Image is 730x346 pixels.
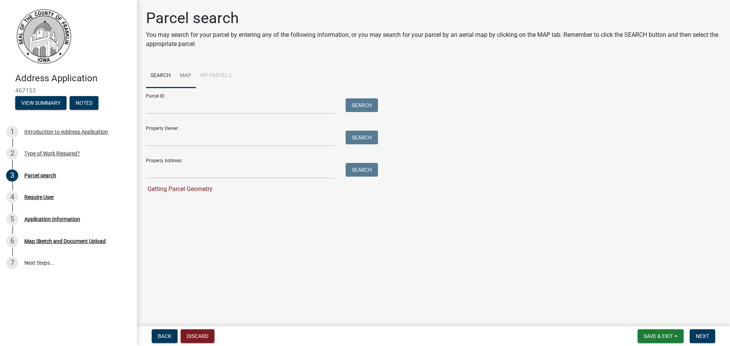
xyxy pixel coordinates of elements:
span: 467153 [15,87,122,94]
wm-modal-confirm: Notes [70,100,98,106]
div: 5 [6,213,18,225]
img: Franklin County, Iowa [15,8,72,65]
button: Search [346,163,378,177]
div: Type of Work Required? [24,151,80,156]
button: Search [346,98,378,112]
div: 6 [6,235,18,247]
div: Introduction to Address Application [24,129,108,134]
button: Search [346,131,378,144]
h1: Parcel search [146,9,721,27]
button: Back [152,329,178,343]
a: Map [175,64,196,88]
span: Getting Parcel Geometry [146,185,213,193]
div: 7 [6,257,18,269]
button: View Summary [15,96,67,110]
button: Notes [70,96,98,110]
button: Save & Exit [638,329,684,343]
span: Back [158,333,171,339]
div: 2 [6,147,18,160]
div: 4 [6,191,18,203]
div: 3 [6,169,18,182]
span: Save & Exit [644,333,673,339]
span: Next [696,333,709,339]
button: Discard [181,329,214,343]
div: Parcel search [24,173,56,178]
div: 1 [6,126,18,138]
div: Map Sketch and Document Upload [24,239,106,244]
button: Next [690,329,715,343]
div: Require User [24,194,54,200]
a: Search [146,64,175,88]
h4: Address Application [15,73,131,84]
p: You may search for your parcel by entering any of the following information, or you may search fo... [146,30,721,49]
div: Application Information [24,216,80,222]
wm-modal-confirm: Summary [15,100,67,106]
